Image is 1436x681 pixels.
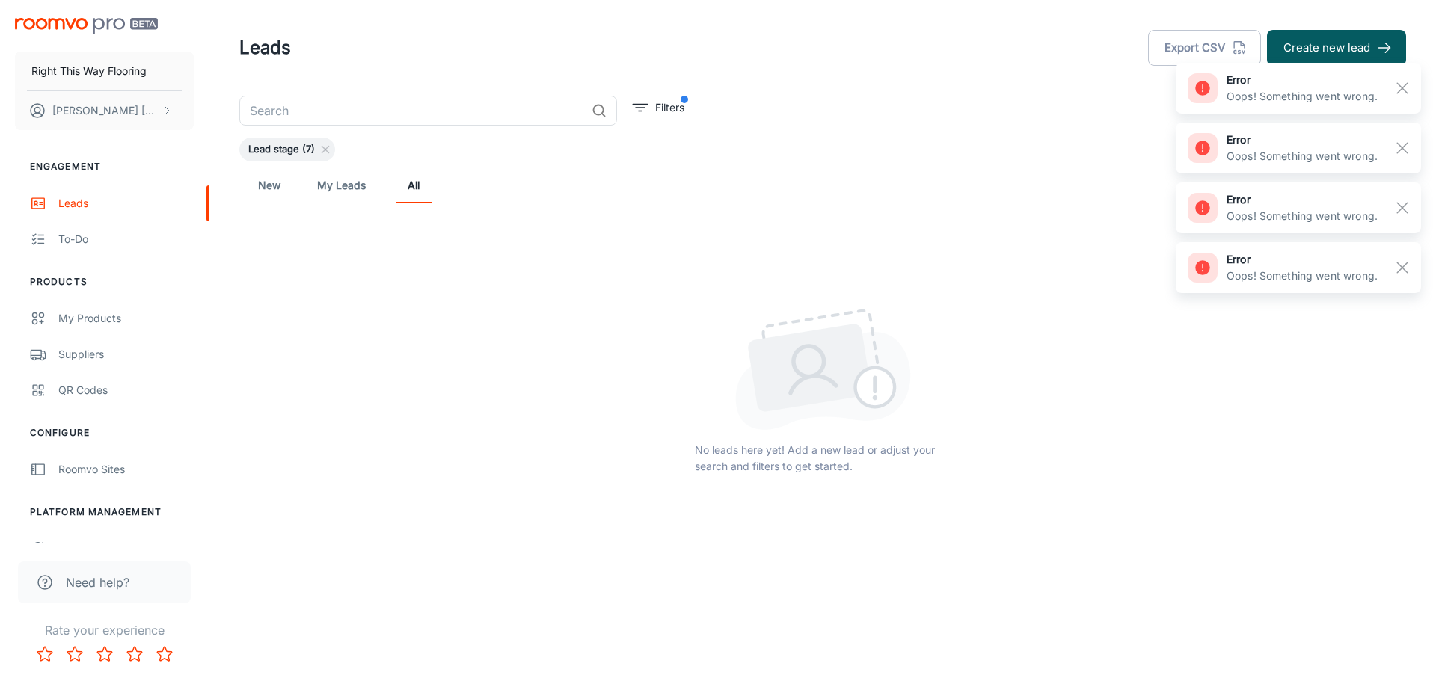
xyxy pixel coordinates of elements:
[239,142,324,157] span: Lead stage (7)
[1227,268,1378,284] p: Oops! Something went wrong.
[239,96,586,126] input: Search
[31,63,147,79] p: Right This Way Flooring
[120,639,150,669] button: Rate 4 star
[60,639,90,669] button: Rate 2 star
[1227,251,1378,268] h6: error
[15,18,158,34] img: Roomvo PRO Beta
[12,621,197,639] p: Rate your experience
[1227,191,1378,208] h6: error
[30,639,60,669] button: Rate 1 star
[695,442,951,475] p: No leads here yet! Add a new lead or adjust your search and filters to get started.
[1227,88,1378,105] p: Oops! Something went wrong.
[251,167,287,203] a: New
[1227,132,1378,148] h6: error
[58,382,194,398] div: QR Codes
[15,91,194,130] button: [PERSON_NAME] [PERSON_NAME]
[317,167,366,203] a: My Leads
[1227,72,1378,88] h6: error
[629,96,688,120] button: filter
[58,195,194,212] div: Leads
[58,231,194,247] div: To-do
[655,99,684,116] p: Filters
[1227,208,1378,224] p: Oops! Something went wrong.
[15,52,194,90] button: Right This Way Flooring
[58,461,194,478] div: Roomvo Sites
[52,102,158,119] p: [PERSON_NAME] [PERSON_NAME]
[66,573,129,591] span: Need help?
[58,540,194,557] div: User Administration
[239,138,335,161] div: Lead stage (7)
[735,309,911,430] img: lead_empty_state.png
[396,167,432,203] a: All
[1227,148,1378,164] p: Oops! Something went wrong.
[1148,30,1261,66] button: Export CSV
[90,639,120,669] button: Rate 3 star
[58,310,194,327] div: My Products
[239,34,291,61] h1: Leads
[1267,30,1406,66] button: Create new lead
[150,639,179,669] button: Rate 5 star
[58,346,194,363] div: Suppliers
